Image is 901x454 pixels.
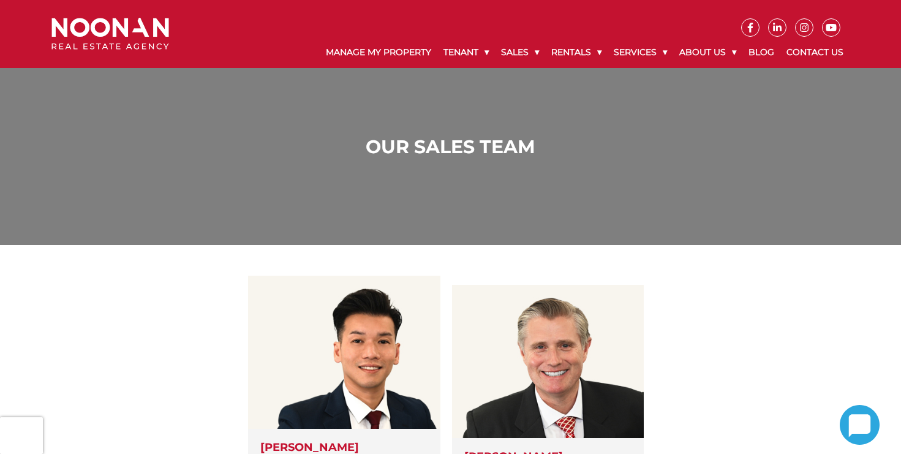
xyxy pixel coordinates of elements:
h1: Our Sales Team [55,136,846,158]
a: Blog [742,37,780,68]
a: About Us [673,37,742,68]
a: Tenant [437,37,495,68]
a: Contact Us [780,37,850,68]
a: Manage My Property [320,37,437,68]
a: Sales [495,37,545,68]
a: Services [608,37,673,68]
a: Rentals [545,37,608,68]
img: Noonan Real Estate Agency [51,18,169,50]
